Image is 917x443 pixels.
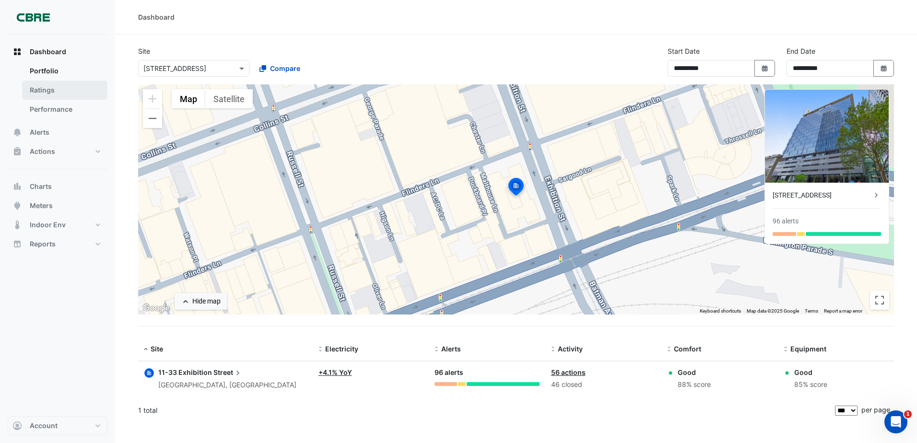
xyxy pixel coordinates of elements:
span: Equipment [790,345,826,353]
a: Report a map error [824,308,862,314]
div: [STREET_ADDRESS] [773,190,871,200]
app-icon: Alerts [12,128,22,137]
span: Charts [30,182,52,191]
button: Alerts [8,123,107,142]
span: Indoor Env [30,220,66,230]
img: Google [141,302,172,315]
a: +4.1% YoY [318,368,352,376]
span: Site [151,345,163,353]
button: Show satellite imagery [205,89,253,108]
app-icon: Indoor Env [12,220,22,230]
span: 11-33 Exhibition [158,368,212,376]
span: Map data ©2025 Google [747,308,799,314]
div: 85% score [794,379,827,390]
a: Open this area in Google Maps (opens a new window) [141,302,172,315]
img: Company Logo [12,8,55,27]
img: 11-33 Exhibition Street [765,90,889,183]
span: Activity [558,345,583,353]
button: Actions [8,142,107,161]
div: Dashboard [8,61,107,123]
app-icon: Actions [12,147,22,156]
span: per page [861,406,890,414]
button: Charts [8,177,107,196]
label: End Date [787,46,815,56]
div: Good [678,367,711,377]
span: Reports [30,239,56,249]
a: Ratings [22,81,107,100]
div: 1 total [138,398,833,422]
a: 56 actions [551,368,586,376]
span: Actions [30,147,55,156]
fa-icon: Select Date [880,64,888,72]
a: Terms (opens in new tab) [805,308,818,314]
div: 88% score [678,379,711,390]
span: 1 [904,410,912,418]
span: Account [30,421,58,431]
div: [GEOGRAPHIC_DATA], [GEOGRAPHIC_DATA] [158,380,296,391]
button: Indoor Env [8,215,107,234]
button: Zoom out [143,109,162,128]
app-icon: Charts [12,182,22,191]
span: Alerts [30,128,49,137]
fa-icon: Select Date [761,64,769,72]
span: Dashboard [30,47,66,57]
button: Account [8,416,107,435]
div: 46 closed [551,379,656,390]
button: Keyboard shortcuts [700,308,741,315]
label: Start Date [668,46,700,56]
app-icon: Reports [12,239,22,249]
span: Compare [270,63,300,73]
span: Meters [30,201,53,210]
button: Meters [8,196,107,215]
button: Reports [8,234,107,254]
div: Good [794,367,827,377]
label: Site [138,46,150,56]
span: Alerts [441,345,461,353]
button: Zoom in [143,89,162,108]
span: Street [213,367,243,378]
button: Hide map [175,293,227,310]
div: 96 alerts [435,367,539,378]
app-icon: Dashboard [12,47,22,57]
a: Portfolio [22,61,107,81]
button: Compare [253,60,306,77]
span: Comfort [674,345,701,353]
img: site-pin-selected.svg [506,176,527,199]
span: Electricity [325,345,358,353]
div: 96 alerts [773,216,799,226]
button: Toggle fullscreen view [870,291,889,310]
button: Dashboard [8,42,107,61]
a: Performance [22,100,107,119]
div: Hide map [192,296,221,306]
iframe: Intercom live chat [884,410,907,433]
button: Show street map [172,89,205,108]
div: Dashboard [138,12,175,22]
app-icon: Meters [12,201,22,210]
